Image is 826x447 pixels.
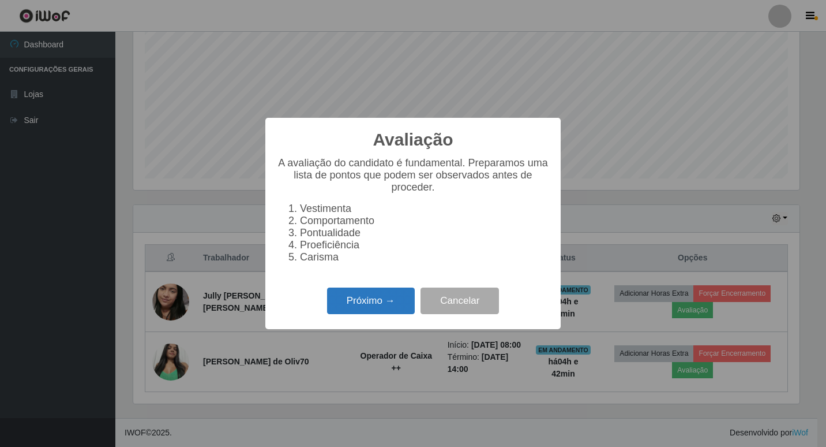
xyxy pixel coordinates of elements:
[300,215,549,227] li: Comportamento
[420,288,499,315] button: Cancelar
[300,251,549,263] li: Carisma
[300,227,549,239] li: Pontualidade
[300,203,549,215] li: Vestimenta
[300,239,549,251] li: Proeficiência
[277,157,549,193] p: A avaliação do candidato é fundamental. Preparamos uma lista de pontos que podem ser observados a...
[373,129,453,150] h2: Avaliação
[327,288,415,315] button: Próximo →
